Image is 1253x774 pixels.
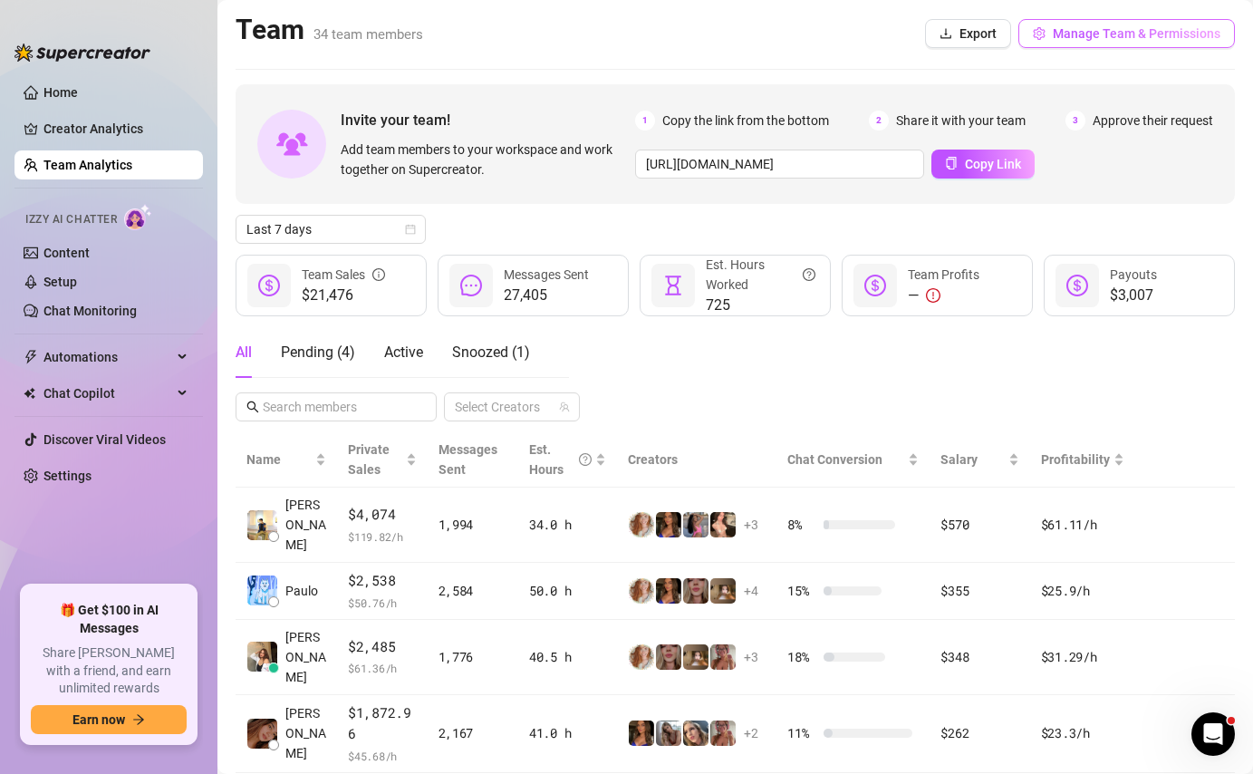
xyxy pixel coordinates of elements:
[439,581,507,601] div: 2,584
[31,602,187,637] span: 🎁 Get $100 in AI Messages
[236,13,423,47] h2: Team
[710,644,736,670] img: Jamie
[24,387,35,400] img: Chat Copilot
[247,576,277,605] img: Paulo
[31,705,187,734] button: Earn nowarrow-right
[1033,27,1046,40] span: setting
[529,647,606,667] div: 40.5 h
[925,19,1011,48] button: Export
[1041,647,1124,667] div: $31.29 /h
[302,265,385,285] div: Team Sales
[529,515,606,535] div: 34.0 h
[43,246,90,260] a: Content
[529,723,606,743] div: 41.0 h
[617,432,776,488] th: Creators
[1018,19,1235,48] button: Manage Team & Permissions
[706,295,815,316] span: 725
[945,157,958,169] span: copy
[348,527,417,546] span: $ 119.82 /h
[258,275,280,296] span: dollar-circle
[348,504,417,526] span: $4,074
[1110,285,1157,306] span: $3,007
[1053,26,1220,41] span: Manage Team & Permissions
[25,211,117,228] span: Izzy AI Chatter
[247,642,277,672] img: Dennise
[926,288,940,303] span: exclamation-circle
[132,713,145,726] span: arrow-right
[710,512,736,537] img: Kaybunnie
[281,342,355,363] div: Pending ( 4 )
[302,285,385,306] span: $21,476
[348,659,417,677] span: $ 61.36 /h
[635,111,655,131] span: 1
[869,111,889,131] span: 2
[246,401,259,413] span: search
[439,723,507,743] div: 2,167
[706,255,815,295] div: Est. Hours Worked
[1041,452,1110,467] span: Profitability
[908,285,979,306] div: —
[43,432,166,447] a: Discover Viral Videos
[348,702,417,745] span: $1,872.96
[263,397,411,417] input: Search members
[285,581,318,601] span: Paulo
[710,578,736,604] img: Brooke
[629,721,654,746] img: Kenzie
[662,275,684,296] span: hourglass
[1093,111,1213,131] span: Approve their request
[285,703,326,763] span: [PERSON_NAME]
[940,27,952,40] span: download
[744,515,758,535] span: + 3
[656,644,681,670] img: Mila Steele
[656,721,681,746] img: Kat Hobbs VIP
[744,581,758,601] span: + 4
[1191,712,1235,756] iframe: Intercom live chat
[43,379,172,408] span: Chat Copilot
[662,111,829,131] span: Copy the link from the bottom
[43,304,137,318] a: Chat Monitoring
[803,255,815,295] span: question-circle
[940,581,1018,601] div: $355
[124,204,152,230] img: AI Chatter
[683,721,708,746] img: Kat Hobbs
[629,644,654,670] img: Amy Pond
[940,647,1018,667] div: $348
[710,721,736,746] img: Jamie
[439,647,507,667] div: 1,776
[246,216,415,243] span: Last 7 days
[896,111,1026,131] span: Share it with your team
[629,578,654,604] img: Amy Pond
[864,275,886,296] span: dollar-circle
[683,644,708,670] img: Brooke
[744,647,758,667] span: + 3
[43,275,77,289] a: Setup
[787,515,816,535] span: 8 %
[14,44,150,62] img: logo-BBDzfeDw.svg
[504,267,589,282] span: Messages Sent
[1065,111,1085,131] span: 3
[341,109,635,131] span: Invite your team!
[959,26,997,41] span: Export
[348,442,390,477] span: Private Sales
[247,510,277,540] img: Adam Bautista
[348,570,417,592] span: $2,538
[656,512,681,537] img: Kenzie
[504,285,589,306] span: 27,405
[43,85,78,100] a: Home
[1110,267,1157,282] span: Payouts
[529,440,592,479] div: Est. Hours
[341,140,628,179] span: Add team members to your workspace and work together on Supercreator.
[384,343,423,361] span: Active
[439,442,497,477] span: Messages Sent
[787,723,816,743] span: 11 %
[940,515,1018,535] div: $570
[72,712,125,727] span: Earn now
[1041,581,1124,601] div: $25.9 /h
[43,469,92,483] a: Settings
[236,432,337,488] th: Name
[1041,723,1124,743] div: $23.3 /h
[452,343,530,361] span: Snoozed ( 1 )
[1041,515,1124,535] div: $61.11 /h
[285,495,326,555] span: [PERSON_NAME]
[1066,275,1088,296] span: dollar-circle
